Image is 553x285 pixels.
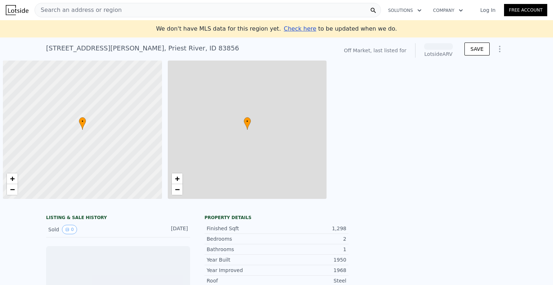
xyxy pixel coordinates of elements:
[382,4,427,17] button: Solutions
[207,246,276,253] div: Bathrooms
[207,225,276,232] div: Finished Sqft
[46,43,239,53] div: [STREET_ADDRESS][PERSON_NAME] , Priest River , ID 83856
[10,174,15,183] span: +
[156,225,188,234] div: [DATE]
[48,225,112,234] div: Sold
[7,173,18,184] a: Zoom in
[276,246,346,253] div: 1
[276,235,346,242] div: 2
[46,215,190,222] div: LISTING & SALE HISTORY
[276,277,346,284] div: Steel
[424,50,453,58] div: Lotside ARV
[493,42,507,56] button: Show Options
[207,235,276,242] div: Bedrooms
[62,225,77,234] button: View historical data
[7,184,18,195] a: Zoom out
[284,25,397,33] div: to be updated when we do.
[472,6,504,14] a: Log In
[156,25,397,33] div: We don't have MLS data for this region yet.
[244,117,251,130] div: •
[10,185,15,194] span: −
[344,47,406,54] div: Off Market, last listed for
[276,256,346,263] div: 1950
[207,256,276,263] div: Year Built
[504,4,547,16] a: Free Account
[79,118,86,125] span: •
[276,267,346,274] div: 1968
[207,277,276,284] div: Roof
[172,173,183,184] a: Zoom in
[207,267,276,274] div: Year Improved
[204,215,349,221] div: Property details
[6,5,28,15] img: Lotside
[79,117,86,130] div: •
[175,174,179,183] span: +
[175,185,179,194] span: −
[284,25,316,32] span: Check here
[35,6,122,14] span: Search an address or region
[172,184,183,195] a: Zoom out
[427,4,469,17] button: Company
[464,43,490,55] button: SAVE
[244,118,251,125] span: •
[276,225,346,232] div: 1,298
